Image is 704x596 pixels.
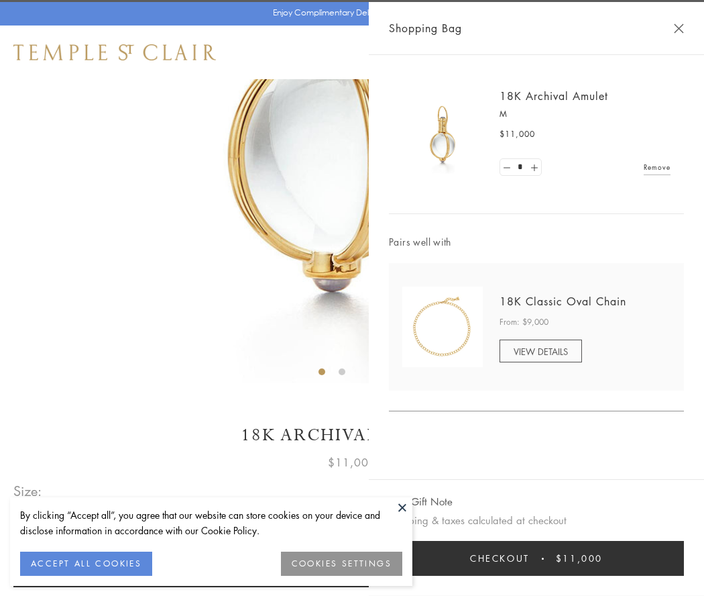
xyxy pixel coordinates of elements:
[389,19,462,37] span: Shopping Bag
[20,552,152,576] button: ACCEPT ALL COOKIES
[500,128,535,141] span: $11,000
[20,507,402,538] div: By clicking “Accept all”, you agree that our website can store cookies on your device and disclos...
[500,107,670,121] p: M
[674,23,684,34] button: Close Shopping Bag
[402,287,483,367] img: N88865-OV18
[281,552,402,576] button: COOKIES SETTINGS
[644,160,670,175] a: Remove
[13,44,216,60] img: Temple St. Clair
[500,159,514,176] a: Set quantity to 0
[500,315,548,329] span: From: $9,000
[328,454,376,471] span: $11,000
[514,345,568,358] span: VIEW DETAILS
[527,159,540,176] a: Set quantity to 2
[389,234,684,250] span: Pairs well with
[500,340,582,362] a: VIEW DETAILS
[13,480,43,502] span: Size:
[273,6,425,19] p: Enjoy Complimentary Delivery & Returns
[389,541,684,576] button: Checkout $11,000
[500,89,608,103] a: 18K Archival Amulet
[13,424,691,447] h1: 18K Archival Amulet
[470,551,530,566] span: Checkout
[389,512,684,529] p: Shipping & taxes calculated at checkout
[402,94,483,175] img: 18K Archival Amulet
[389,493,453,510] button: Add Gift Note
[500,294,626,309] a: 18K Classic Oval Chain
[556,551,603,566] span: $11,000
